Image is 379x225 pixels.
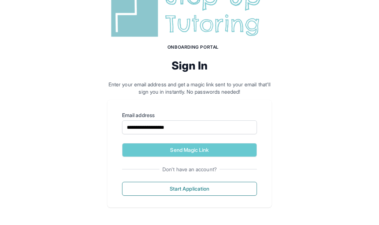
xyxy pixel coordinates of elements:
[107,59,272,72] h2: Sign In
[122,112,257,119] label: Email address
[115,44,272,50] h1: Onboarding Portal
[107,81,272,95] p: Enter your email address and get a magic link sent to your email that'll sign you in instantly. N...
[122,182,257,196] button: Start Application
[159,166,220,173] span: Don't have an account?
[122,143,257,157] button: Send Magic Link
